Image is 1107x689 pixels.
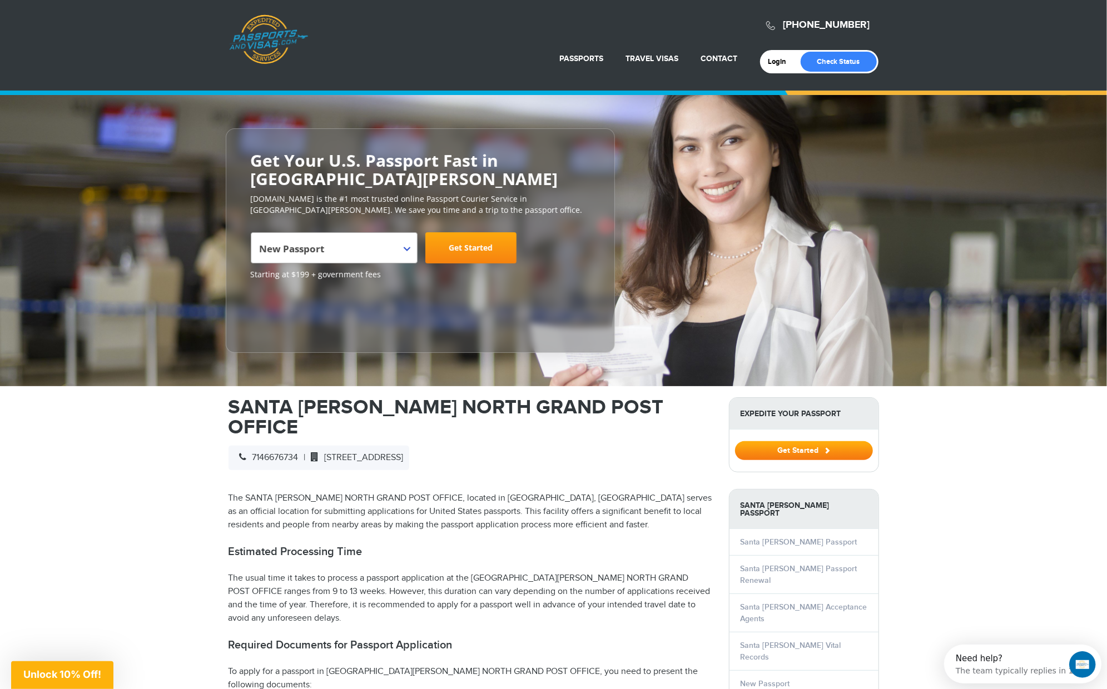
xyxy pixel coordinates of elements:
div: Unlock 10% Off! [11,661,113,689]
iframe: Customer reviews powered by Trustpilot [251,286,334,341]
a: Santa [PERSON_NAME] Acceptance Agents [741,602,867,623]
iframe: Intercom live chat [1069,651,1096,678]
div: | [229,446,409,470]
h2: Get Your U.S. Passport Fast in [GEOGRAPHIC_DATA][PERSON_NAME] [251,151,590,188]
a: Passports [560,54,604,63]
button: Get Started [735,441,873,460]
p: [DOMAIN_NAME] is the #1 most trusted online Passport Courier Service in [GEOGRAPHIC_DATA][PERSON_... [251,193,590,216]
a: [PHONE_NUMBER] [783,19,870,31]
a: Login [768,57,795,66]
strong: Expedite Your Passport [729,398,878,430]
span: Unlock 10% Off! [23,668,101,680]
strong: Santa [PERSON_NAME] Passport [729,490,878,529]
div: The team typically replies in 1d [12,18,135,30]
div: Need help? [12,9,135,18]
a: Get Started [425,232,517,263]
div: Open Intercom Messenger [4,4,167,35]
span: 7146676734 [234,452,299,463]
a: Santa [PERSON_NAME] Passport Renewal [741,564,857,585]
h1: SANTA [PERSON_NAME] NORTH GRAND POST OFFICE [229,397,712,437]
a: Santa [PERSON_NAME] Vital Records [741,641,841,662]
a: Travel Visas [626,54,679,63]
a: Check Status [801,52,877,72]
a: New Passport [741,679,790,688]
p: The usual time it takes to process a passport application at the [GEOGRAPHIC_DATA][PERSON_NAME] N... [229,572,712,625]
span: [STREET_ADDRESS] [306,452,404,463]
span: New Passport [251,232,418,263]
h2: Required Documents for Passport Application [229,638,712,652]
a: Get Started [735,446,873,455]
a: Passports & [DOMAIN_NAME] [229,14,308,64]
p: The SANTA [PERSON_NAME] NORTH GRAND POST OFFICE, located in [GEOGRAPHIC_DATA], [GEOGRAPHIC_DATA] ... [229,492,712,532]
iframe: Intercom live chat discovery launcher [944,645,1101,683]
a: Contact [701,54,738,63]
h2: Estimated Processing Time [229,545,712,558]
span: Starting at $199 + government fees [251,269,590,280]
span: New Passport [260,237,406,268]
a: Santa [PERSON_NAME] Passport [741,537,857,547]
